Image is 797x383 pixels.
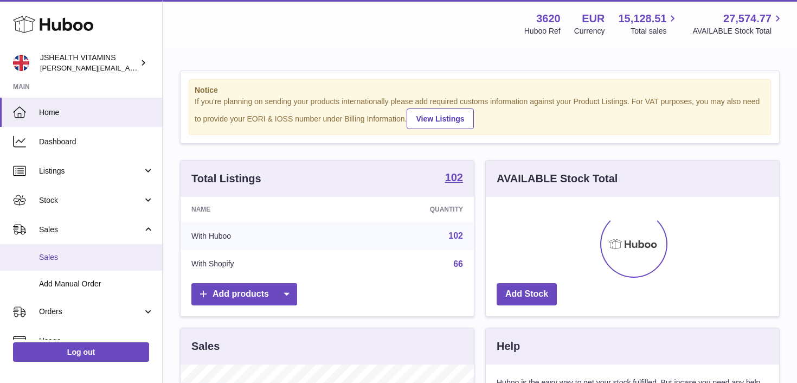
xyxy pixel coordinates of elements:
[497,339,520,354] h3: Help
[39,279,154,289] span: Add Manual Order
[582,11,605,26] strong: EUR
[39,137,154,147] span: Dashboard
[692,11,784,36] a: 27,574.77 AVAILABLE Stock Total
[407,108,473,129] a: View Listings
[181,222,339,250] td: With Huboo
[692,26,784,36] span: AVAILABLE Stock Total
[448,231,463,240] a: 102
[13,342,149,362] a: Log out
[39,107,154,118] span: Home
[574,26,605,36] div: Currency
[181,250,339,278] td: With Shopify
[40,63,217,72] span: [PERSON_NAME][EMAIL_ADDRESS][DOMAIN_NAME]
[497,283,557,305] a: Add Stock
[191,283,297,305] a: Add products
[445,172,463,185] a: 102
[445,172,463,183] strong: 102
[39,336,154,346] span: Usage
[39,307,143,317] span: Orders
[631,26,679,36] span: Total sales
[524,26,561,36] div: Huboo Ref
[723,11,772,26] span: 27,574.77
[536,11,561,26] strong: 3620
[39,166,143,176] span: Listings
[453,259,463,269] a: 66
[191,171,261,186] h3: Total Listings
[39,252,154,263] span: Sales
[497,171,618,186] h3: AVAILABLE Stock Total
[191,339,220,354] h3: Sales
[13,55,29,71] img: francesca@jshealthvitamins.com
[618,11,679,36] a: 15,128.51 Total sales
[181,197,339,222] th: Name
[195,97,765,129] div: If you're planning on sending your products internationally please add required customs informati...
[39,225,143,235] span: Sales
[618,11,666,26] span: 15,128.51
[339,197,474,222] th: Quantity
[40,53,138,73] div: JSHEALTH VITAMINS
[195,85,765,95] strong: Notice
[39,195,143,206] span: Stock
